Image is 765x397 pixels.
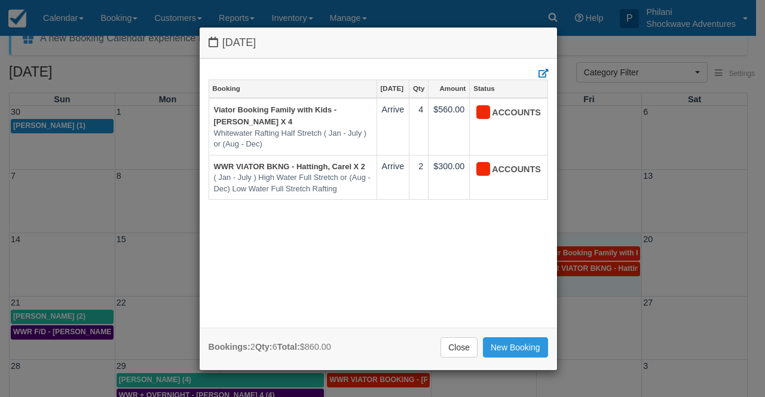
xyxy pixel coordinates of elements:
div: 2 6 $860.00 [209,341,331,353]
strong: Total: [277,342,300,352]
td: Arrive [377,155,409,200]
td: 4 [409,98,429,155]
td: $560.00 [429,98,470,155]
a: WWR VIATOR BKNG - Hattingh, Carel X 2 [214,162,366,171]
div: ACCOUNTS [475,160,532,179]
a: Qty [409,80,428,97]
td: Arrive [377,98,409,155]
a: Close [440,337,478,358]
a: Booking [209,80,377,97]
strong: Bookings: [209,342,250,352]
a: Status [470,80,547,97]
h4: [DATE] [209,36,548,49]
a: [DATE] [377,80,409,97]
td: 2 [409,155,429,200]
div: ACCOUNTS [475,103,532,123]
em: ( Jan - July ) High Water Full Stretch or (Aug - Dec) Low Water Full Stretch Rafting [214,172,372,194]
em: Whitewater Rafting Half Stretch ( Jan - July ) or (Aug - Dec) [214,128,372,150]
strong: Qty: [255,342,273,352]
td: $300.00 [429,155,470,200]
a: New Booking [483,337,548,358]
a: Amount [429,80,469,97]
a: Viator Booking Family with Kids - [PERSON_NAME] X 4 [214,105,337,127]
